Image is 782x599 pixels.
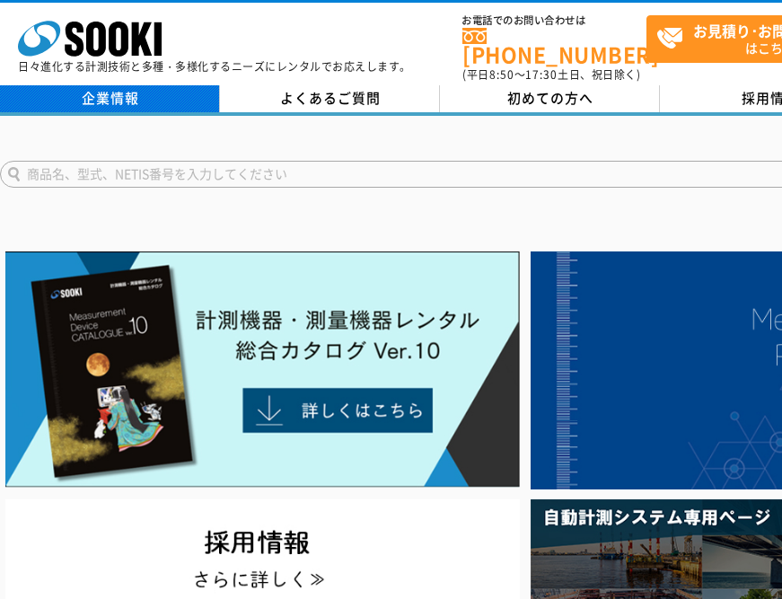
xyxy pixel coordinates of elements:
a: [PHONE_NUMBER] [462,28,646,65]
img: Catalog Ver10 [5,251,520,488]
a: 初めての方へ [440,85,660,112]
a: よくあるご質問 [220,85,440,112]
span: 17:30 [525,66,558,83]
span: お電話でのお問い合わせは [462,15,646,26]
p: 日々進化する計測技術と多種・多様化するニーズにレンタルでお応えします。 [18,61,411,72]
span: (平日 ～ 土日、祝日除く) [462,66,640,83]
span: 初めての方へ [507,88,593,108]
span: 8:50 [489,66,514,83]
